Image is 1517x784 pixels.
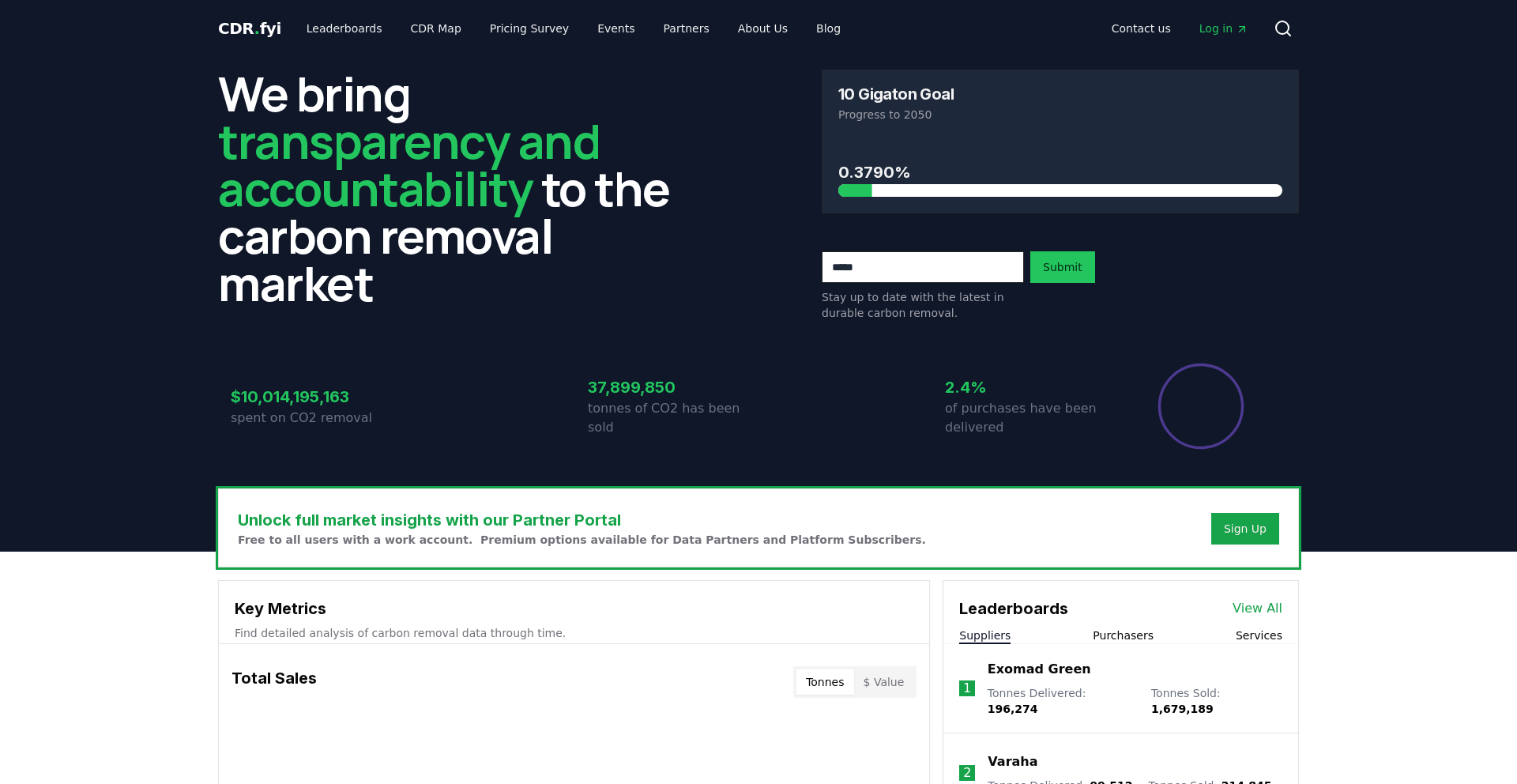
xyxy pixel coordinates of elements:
button: $ Value [854,669,914,695]
p: 2 [963,763,971,782]
p: Stay up to date with the latest in durable carbon removal. [822,289,1024,321]
span: Log in [1199,21,1248,36]
h3: 37,899,850 [588,375,758,399]
p: 1 [963,679,971,698]
p: tonnes of CO2 has been sold [588,399,758,437]
a: Log in [1187,14,1261,43]
h3: 0.3790% [838,160,1282,184]
a: Contact us [1099,14,1184,43]
span: transparency and accountability [218,108,600,220]
a: Varaha [988,752,1037,771]
p: of purchases have been delivered [945,399,1116,437]
a: Exomad Green [988,660,1091,679]
div: Percentage of sales delivered [1157,362,1245,450]
a: Pricing Survey [477,14,582,43]
button: Tonnes [796,669,853,695]
h3: $10,014,195,163 [231,385,401,409]
p: Free to all users with a work account. Premium options available for Data Partners and Platform S... [238,532,926,548]
span: 196,274 [988,703,1038,715]
h3: Total Sales [232,666,317,698]
a: View All [1233,599,1282,618]
h3: Leaderboards [959,597,1068,620]
p: Progress to 2050 [838,107,1282,122]
span: CDR fyi [218,19,281,38]
a: Leaderboards [294,14,395,43]
span: 1,679,189 [1151,703,1214,715]
a: Events [585,14,647,43]
p: Tonnes Delivered : [988,685,1135,717]
h2: We bring to the carbon removal market [218,70,695,307]
p: spent on CO2 removal [231,409,401,428]
a: About Us [725,14,800,43]
a: CDR.fyi [218,17,281,40]
nav: Main [294,14,853,43]
span: . [254,19,260,38]
button: Suppliers [959,628,1011,643]
nav: Main [1099,14,1261,43]
button: Submit [1030,251,1095,283]
button: Purchasers [1093,628,1154,643]
h3: 2.4% [945,375,1116,399]
a: Partners [651,14,722,43]
button: Sign Up [1211,513,1279,545]
h3: Key Metrics [235,597,913,620]
a: Sign Up [1224,521,1267,537]
h3: Unlock full market insights with our Partner Portal [238,508,926,532]
p: Find detailed analysis of carbon removal data through time. [235,625,913,641]
h3: 10 Gigaton Goal [838,86,954,102]
a: Blog [804,14,853,43]
button: Services [1236,628,1282,643]
a: CDR Map [398,14,474,43]
p: Tonnes Sold : [1151,685,1282,717]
